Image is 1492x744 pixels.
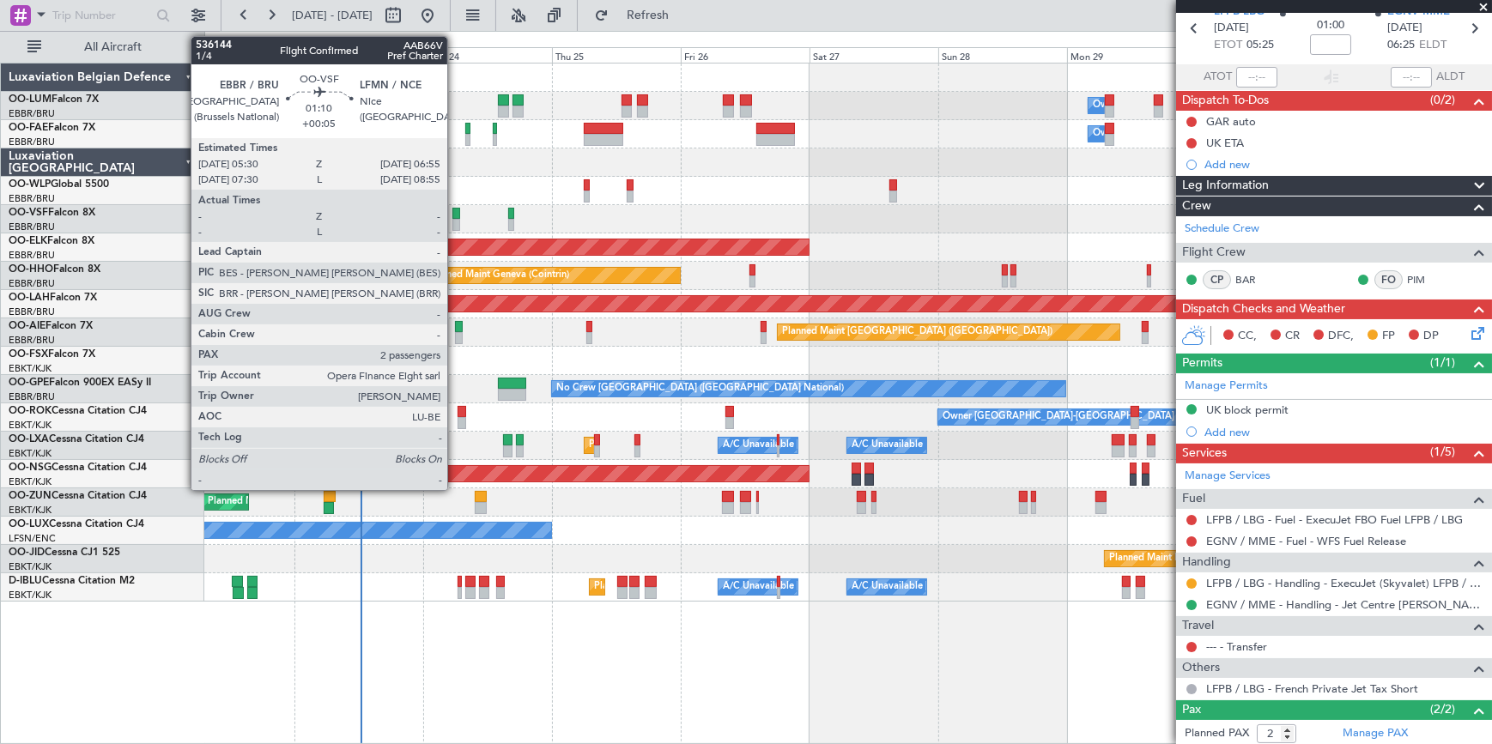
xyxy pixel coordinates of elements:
[556,376,844,402] div: No Crew [GEOGRAPHIC_DATA] ([GEOGRAPHIC_DATA] National)
[9,406,147,416] a: OO-ROKCessna Citation CJ4
[1387,20,1422,37] span: [DATE]
[9,123,95,133] a: OO-FAEFalcon 7X
[208,489,408,515] div: Planned Maint Kortrijk-[GEOGRAPHIC_DATA]
[852,432,923,458] div: A/C Unavailable
[1206,534,1406,548] a: EGNV / MME - Fuel - WFS Fuel Release
[723,574,1042,600] div: A/C Unavailable [GEOGRAPHIC_DATA] ([GEOGRAPHIC_DATA] National)
[1236,67,1277,88] input: --:--
[1185,221,1259,238] a: Schedule Crew
[1206,576,1483,590] a: LFPB / LBG - Handling - ExecuJet (Skyvalet) LFPB / LBG
[9,519,49,529] span: OO-LUX
[1419,37,1447,54] span: ELDT
[240,432,428,458] div: AOG Maint Kortrijk-[GEOGRAPHIC_DATA]
[9,463,147,473] a: OO-NSGCessna Citation CJ4
[9,264,100,275] a: OO-HHOFalcon 8X
[45,41,181,53] span: All Aircraft
[589,432,789,458] div: Planned Maint Kortrijk-[GEOGRAPHIC_DATA]
[1182,91,1269,111] span: Dispatch To-Dos
[1343,725,1408,742] a: Manage PAX
[612,9,684,21] span: Refresh
[1235,272,1274,287] a: BAR
[1109,546,1309,572] div: Planned Maint Kortrijk-[GEOGRAPHIC_DATA]
[9,378,49,388] span: OO-GPE
[1214,20,1249,37] span: [DATE]
[9,362,52,375] a: EBKT/KJK
[1182,354,1222,373] span: Permits
[1182,299,1345,319] span: Dispatch Checks and Weather
[1067,47,1196,63] div: Mon 29
[9,589,52,602] a: EBKT/KJK
[19,33,186,61] button: All Aircraft
[1204,69,1232,86] span: ATOT
[594,574,785,600] div: Planned Maint Nice ([GEOGRAPHIC_DATA])
[9,249,55,262] a: EBBR/BRU
[1206,597,1483,612] a: EGNV / MME - Handling - Jet Centre [PERSON_NAME] Aviation EGNV / MME
[1182,243,1246,263] span: Flight Crew
[1182,658,1220,678] span: Others
[1214,37,1242,54] span: ETOT
[9,576,42,586] span: D-IBLU
[9,107,55,120] a: EBBR/BRU
[1206,402,1289,417] div: UK block permit
[1423,328,1439,345] span: DP
[423,47,552,63] div: Wed 24
[1285,328,1300,345] span: CR
[9,321,93,331] a: OO-AIEFalcon 7X
[9,390,55,403] a: EBBR/BRU
[1374,270,1403,289] div: FO
[1204,425,1483,439] div: Add new
[9,94,52,105] span: OO-LUM
[208,34,237,49] div: [DATE]
[9,434,144,445] a: OO-LXACessna Citation CJ4
[1387,37,1415,54] span: 06:25
[9,419,52,432] a: EBKT/KJK
[810,47,938,63] div: Sat 27
[9,293,97,303] a: OO-LAHFalcon 7X
[938,47,1067,63] div: Sun 28
[1206,512,1463,527] a: LFPB / LBG - Fuel - ExecuJet FBO Fuel LFPB / LBG
[9,236,47,246] span: OO-ELK
[1185,468,1271,485] a: Manage Services
[9,192,55,205] a: EBBR/BRU
[9,547,120,558] a: OO-JIDCessna CJ1 525
[9,179,51,190] span: OO-WLP
[9,94,99,105] a: OO-LUMFalcon 7X
[9,293,50,303] span: OO-LAH
[1430,700,1455,718] span: (2/2)
[681,47,810,63] div: Fri 26
[1328,328,1354,345] span: DFC,
[9,491,147,501] a: OO-ZUNCessna Citation CJ4
[1382,328,1395,345] span: FP
[9,321,45,331] span: OO-AIE
[9,123,48,133] span: OO-FAE
[9,179,109,190] a: OO-WLPGlobal 5500
[723,432,1042,458] div: A/C Unavailable [GEOGRAPHIC_DATA] ([GEOGRAPHIC_DATA] National)
[9,491,52,501] span: OO-ZUN
[1182,616,1214,636] span: Travel
[9,532,56,545] a: LFSN/ENC
[294,47,423,63] div: Tue 23
[1206,681,1418,696] a: LFPB / LBG - French Private Jet Tax Short
[1182,489,1205,509] span: Fuel
[852,574,1125,600] div: A/C Unavailable [GEOGRAPHIC_DATA]-[GEOGRAPHIC_DATA]
[9,208,95,218] a: OO-VSFFalcon 8X
[1093,121,1210,147] div: Owner Melsbroek Air Base
[1185,725,1249,742] label: Planned PAX
[52,3,151,28] input: Trip Number
[9,221,55,233] a: EBBR/BRU
[428,263,569,288] div: Planned Maint Geneva (Cointrin)
[1182,700,1201,720] span: Pax
[1317,17,1344,34] span: 01:00
[1182,553,1231,572] span: Handling
[166,47,294,63] div: Mon 22
[1430,91,1455,109] span: (0/2)
[1246,37,1274,54] span: 05:25
[9,560,52,573] a: EBKT/KJK
[1182,444,1227,463] span: Services
[9,378,151,388] a: OO-GPEFalcon 900EX EASy II
[1206,114,1256,129] div: GAR auto
[9,406,52,416] span: OO-ROK
[9,576,135,586] a: D-IBLUCessna Citation M2
[9,475,52,488] a: EBKT/KJK
[1430,443,1455,461] span: (1/5)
